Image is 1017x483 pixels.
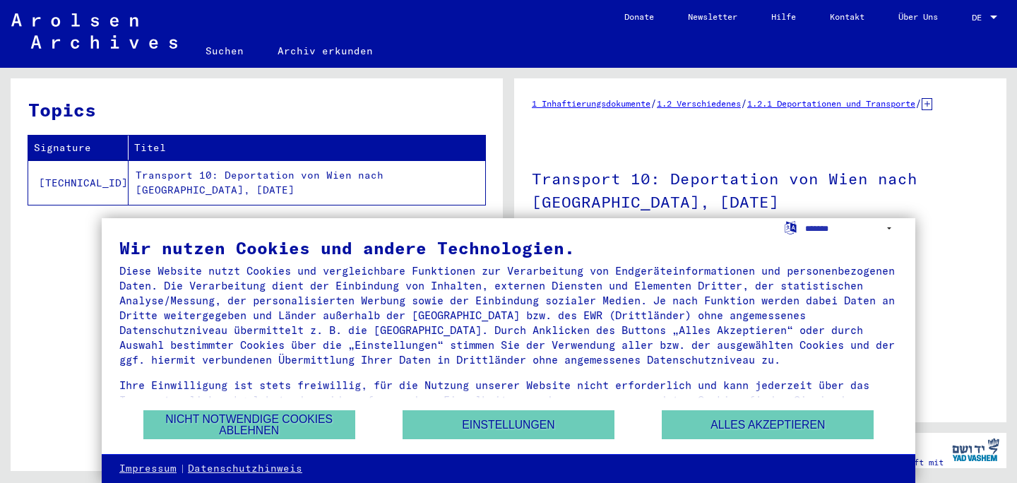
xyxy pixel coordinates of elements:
div: Wir nutzen Cookies und andere Technologien. [119,239,898,256]
button: Einstellungen [403,410,614,439]
a: Datenschutzhinweis [188,462,302,476]
span: / [650,97,657,109]
a: 1.2.1 Deportationen und Transporte [747,98,915,109]
button: Alles akzeptieren [662,410,874,439]
td: Transport 10: Deportation von Wien nach [GEOGRAPHIC_DATA], [DATE] [129,160,485,205]
img: yv_logo.png [949,432,1002,467]
span: / [741,97,747,109]
a: Suchen [189,34,261,68]
span: DE [972,13,987,23]
h1: Transport 10: Deportation von Wien nach [GEOGRAPHIC_DATA], [DATE] [532,146,989,232]
button: Nicht notwendige Cookies ablehnen [143,410,355,439]
th: Titel [129,136,485,160]
div: Diese Website nutzt Cookies und vergleichbare Funktionen zur Verarbeitung von Endgeräteinformatio... [119,263,898,367]
a: 1.2 Verschiedenes [657,98,741,109]
a: 1 Inhaftierungsdokumente [532,98,650,109]
select: Sprache auswählen [805,218,898,239]
img: Arolsen_neg.svg [11,13,177,49]
td: [TECHNICAL_ID] [28,160,129,205]
a: Archiv erkunden [261,34,390,68]
label: Sprache auswählen [783,220,798,234]
h3: Topics [28,96,484,124]
a: Impressum [119,462,177,476]
div: Ihre Einwilligung ist stets freiwillig, für die Nutzung unserer Website nicht erforderlich und ka... [119,378,898,422]
th: Signature [28,136,129,160]
span: / [915,97,922,109]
